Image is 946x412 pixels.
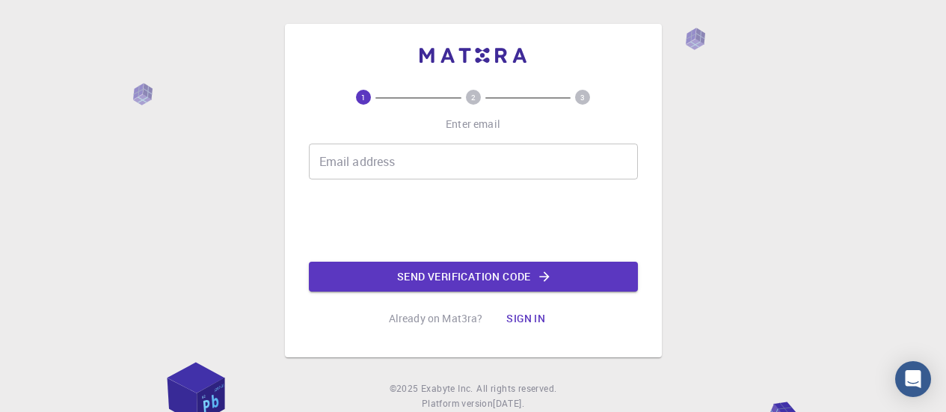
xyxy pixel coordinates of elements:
span: Platform version [422,396,493,411]
span: All rights reserved. [476,381,556,396]
p: Enter email [446,117,500,132]
text: 3 [580,92,585,102]
button: Sign in [494,304,557,333]
iframe: reCAPTCHA [360,191,587,250]
span: [DATE] . [493,397,524,409]
text: 2 [471,92,476,102]
span: Exabyte Inc. [421,382,473,394]
div: Open Intercom Messenger [895,361,931,397]
text: 1 [361,92,366,102]
button: Send verification code [309,262,638,292]
a: Exabyte Inc. [421,381,473,396]
p: Already on Mat3ra? [389,311,483,326]
a: [DATE]. [493,396,524,411]
span: © 2025 [390,381,421,396]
